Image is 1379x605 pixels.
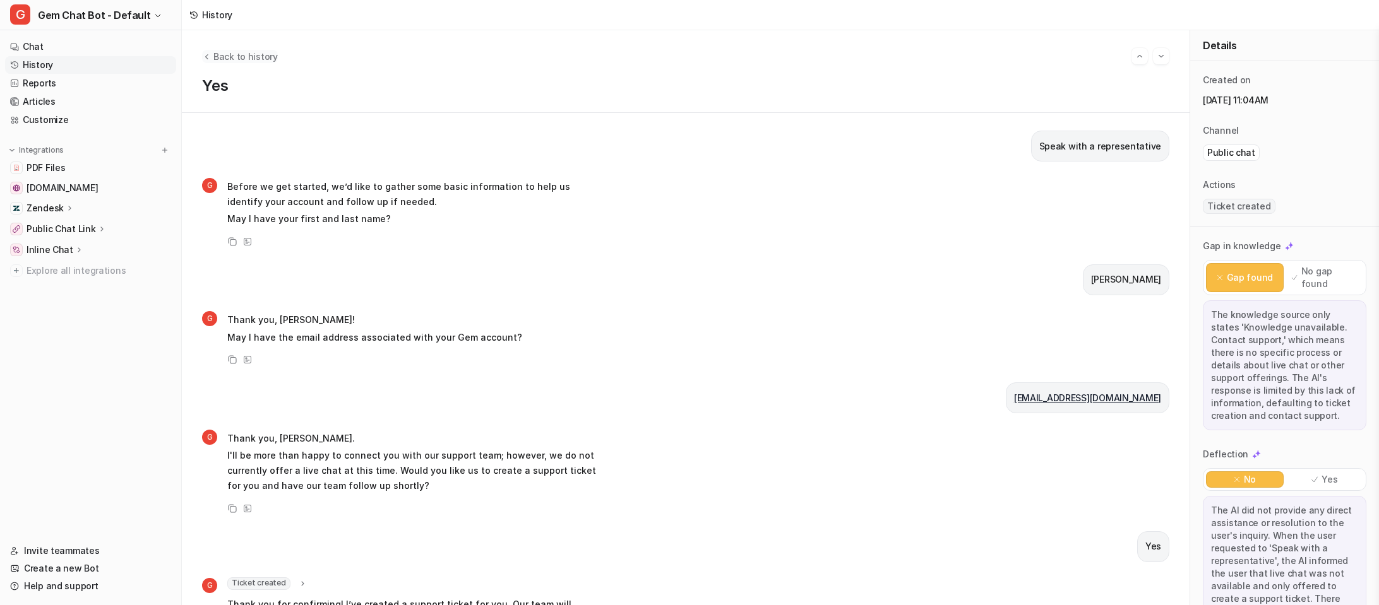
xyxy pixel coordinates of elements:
[19,145,64,155] p: Integrations
[27,162,65,174] span: PDF Files
[227,312,522,327] p: Thank you, [PERSON_NAME]!
[5,74,176,92] a: Reports
[1039,139,1161,154] p: Speak with a representative
[13,225,20,233] img: Public Chat Link
[160,146,169,155] img: menu_add.svg
[27,223,96,235] p: Public Chat Link
[213,50,278,63] span: Back to history
[10,4,30,25] span: G
[5,144,68,156] button: Integrations
[1203,179,1236,191] p: Actions
[202,578,217,593] span: G
[5,111,176,129] a: Customize
[5,560,176,577] a: Create a new Bot
[227,330,522,345] p: May I have the email address associated with your Gem account?
[5,159,176,177] a: PDF FilesPDF Files
[1145,539,1161,554] p: Yes
[227,448,597,493] p: I'll be more than happy to connect you with our support team; however, we do not currently offer ...
[1203,199,1275,214] span: Ticket created
[1131,48,1148,64] button: Go to previous session
[5,577,176,595] a: Help and support
[27,261,171,281] span: Explore all integrations
[27,244,73,256] p: Inline Chat
[202,178,217,193] span: G
[27,182,98,194] span: [DOMAIN_NAME]
[1203,74,1251,86] p: Created on
[1135,50,1144,62] img: Previous session
[1203,240,1281,252] p: Gap in knowledge
[1091,272,1161,287] p: [PERSON_NAME]
[13,184,20,192] img: status.gem.com
[5,93,176,110] a: Articles
[1203,124,1239,137] p: Channel
[1244,473,1256,486] p: No
[5,179,176,197] a: status.gem.com[DOMAIN_NAME]
[227,577,290,590] span: Ticket created
[227,211,597,226] p: May I have your first and last name?
[1301,265,1358,290] p: No gap found
[5,38,176,56] a: Chat
[202,8,232,21] div: History
[202,311,217,326] span: G
[1203,448,1248,461] p: Deflection
[38,6,150,24] span: Gem Chat Bot - Default
[5,56,176,74] a: History
[1227,271,1273,284] p: Gap found
[1190,30,1379,61] div: Details
[1157,50,1166,62] img: Next session
[13,204,20,212] img: Zendesk
[1153,48,1169,64] button: Go to next session
[10,264,23,277] img: explore all integrations
[1203,300,1366,430] div: The knowledge source only states 'Knowledge unavailable. Contact support,' which means there is n...
[202,50,278,63] button: Back to history
[27,202,64,214] p: Zendesk
[13,246,20,254] img: Inline Chat
[227,179,597,209] p: Before we get started, we’d like to gather some basic information to help us identify your accoun...
[5,262,176,279] a: Explore all integrations
[1014,392,1161,403] a: [EMAIL_ADDRESS][DOMAIN_NAME]
[1207,146,1255,159] p: Public chat
[202,77,1169,95] p: Yes
[227,431,597,446] p: Thank you, [PERSON_NAME].
[1203,94,1366,107] p: [DATE] 11:04AM
[1322,473,1337,486] p: Yes
[5,542,176,560] a: Invite teammates
[8,146,16,155] img: expand menu
[202,430,217,445] span: G
[13,164,20,172] img: PDF Files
